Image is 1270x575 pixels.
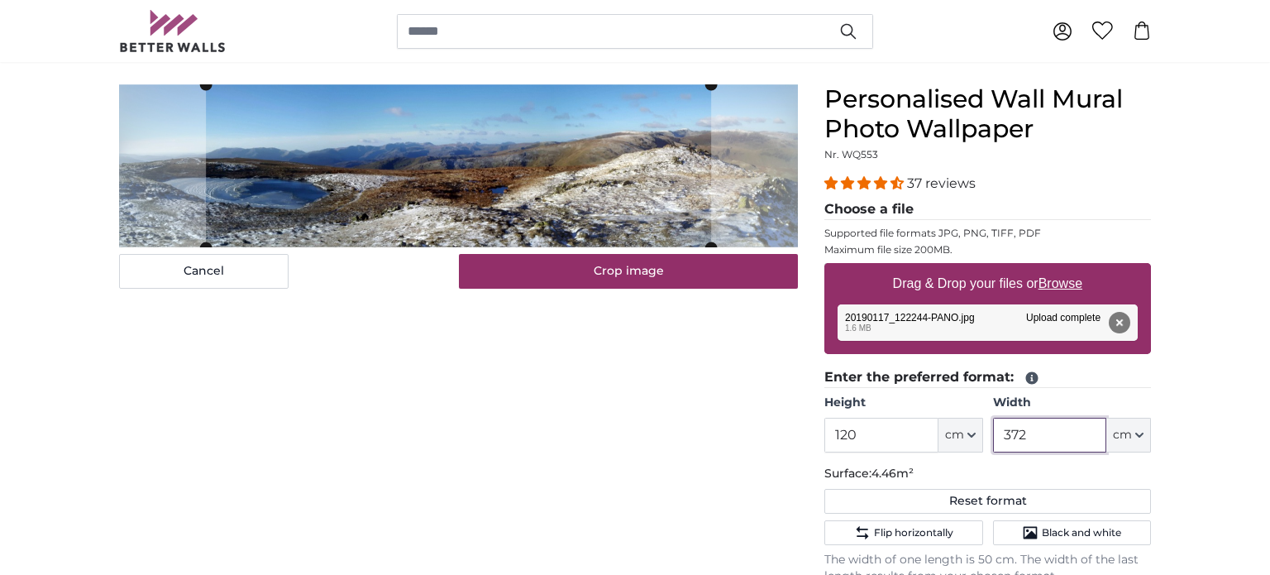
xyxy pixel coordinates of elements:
label: Width [993,395,1151,411]
span: 37 reviews [907,175,976,191]
span: Flip horizontally [874,526,953,539]
label: Height [824,395,982,411]
p: Surface: [824,466,1151,482]
button: Black and white [993,520,1151,545]
button: cm [1106,418,1151,453]
button: Crop image [459,254,799,289]
img: Betterwalls [119,10,227,52]
button: cm [938,418,983,453]
span: cm [1113,427,1132,443]
p: Maximum file size 200MB. [824,243,1151,256]
span: Nr. WQ553 [824,148,878,161]
button: Reset format [824,489,1151,514]
span: Black and white [1042,526,1121,539]
legend: Choose a file [824,199,1151,220]
legend: Enter the preferred format: [824,367,1151,388]
button: Cancel [119,254,289,289]
span: 4.32 stars [824,175,907,191]
label: Drag & Drop your files or [886,267,1089,300]
p: Supported file formats JPG, PNG, TIFF, PDF [824,227,1151,240]
button: Flip horizontally [824,520,982,545]
h1: Personalised Wall Mural Photo Wallpaper [824,84,1151,144]
u: Browse [1038,276,1082,290]
span: cm [945,427,964,443]
span: 4.46m² [871,466,914,481]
